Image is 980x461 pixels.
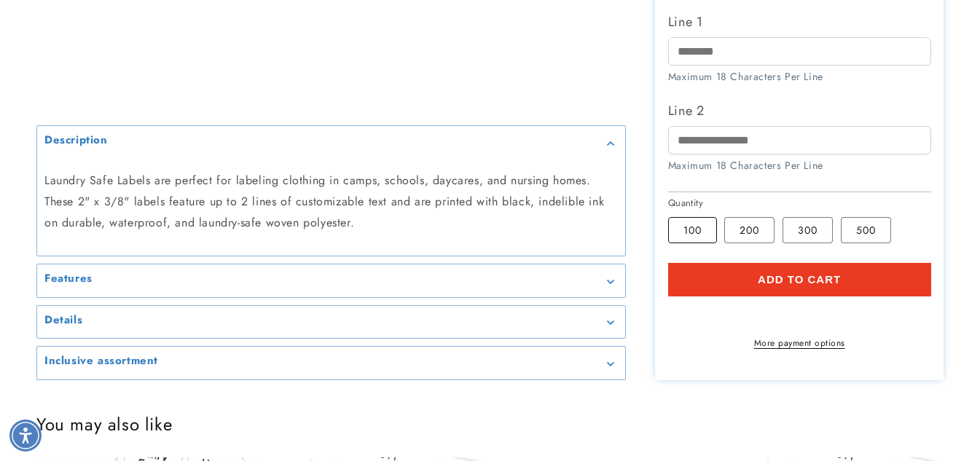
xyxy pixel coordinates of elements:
summary: Details [37,306,625,339]
h2: Details [44,313,82,328]
button: Add to cart [668,263,931,296]
label: Line 1 [668,9,931,33]
label: 100 [668,217,717,243]
label: 300 [783,217,833,243]
h2: Inclusive assortment [44,354,158,369]
h2: Features [44,272,93,286]
label: 200 [724,217,775,243]
p: Laundry Safe Labels are perfect for labeling clothing in camps, schools, daycares, and nursing ho... [44,170,618,233]
summary: Inclusive assortment [37,347,625,379]
h2: Description [44,133,108,148]
legend: Quantity [668,196,705,210]
summary: Description [37,126,625,159]
div: Maximum 18 Characters Per Line [668,158,931,173]
a: More payment options [668,336,931,349]
summary: Features [37,264,625,297]
span: Add to cart [758,273,841,286]
div: Maximum 18 Characters Per Line [668,69,931,84]
label: Line 2 [668,99,931,122]
h2: You may also like [36,413,944,436]
div: Accessibility Menu [9,419,42,452]
label: 500 [841,217,891,243]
